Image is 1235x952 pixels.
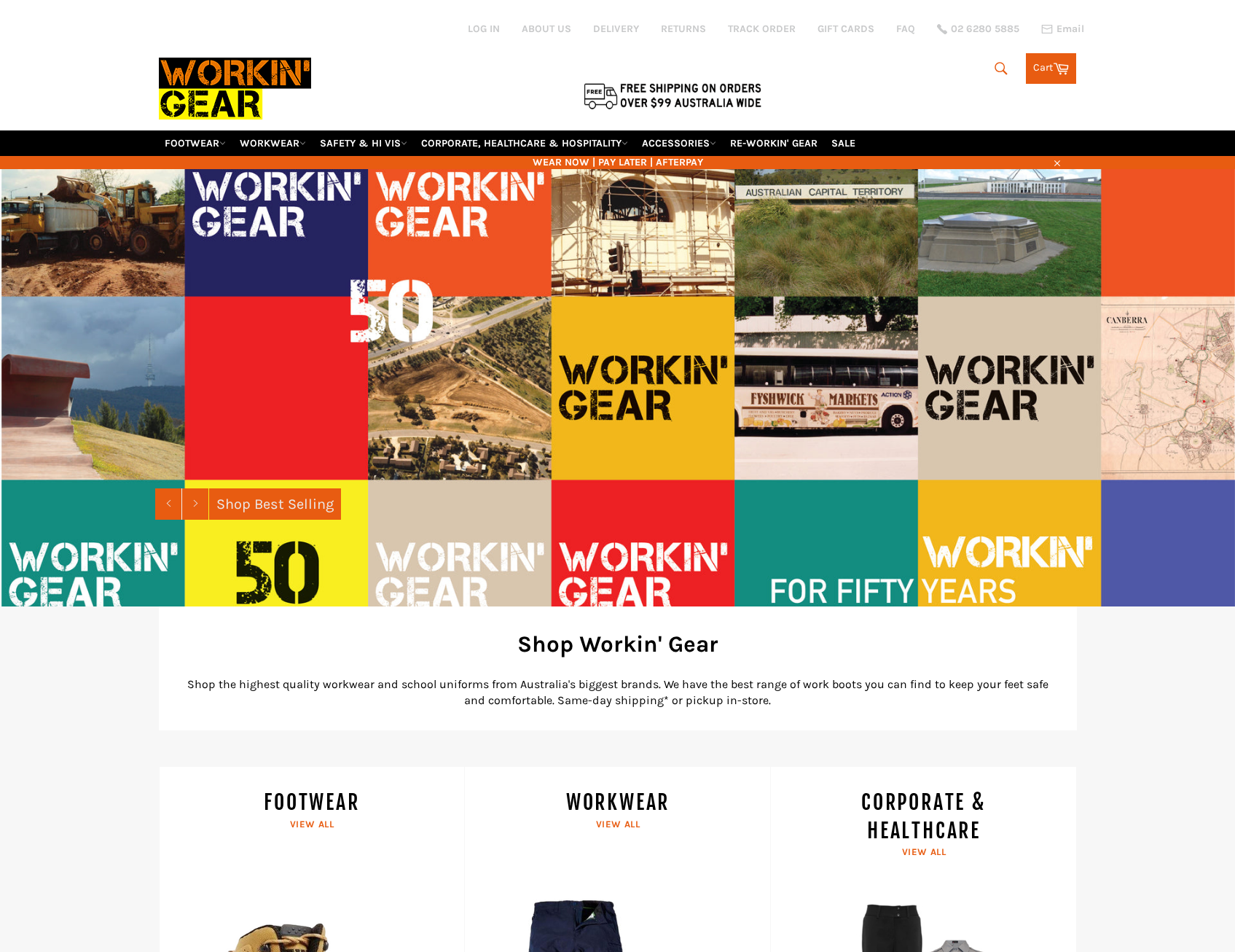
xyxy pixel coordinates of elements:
a: SALE [826,130,861,156]
span: Email [1056,24,1084,34]
a: FAQ [896,22,915,36]
a: Log in [468,23,500,35]
a: RETURNS [661,22,706,36]
a: DELIVERY [593,22,639,36]
p: Shop the highest quality workwear and school uniforms from Australia's biggest brands. We have th... [181,676,1055,709]
a: TRACK ORDER [728,22,796,36]
a: Cart [1026,53,1076,84]
a: Shop Best Selling [209,488,341,520]
a: ACCESSORIES [636,130,722,156]
a: WORKWEAR [234,130,312,156]
a: ABOUT US [522,22,571,36]
h2: Shop Workin' Gear [181,628,1055,660]
a: SAFETY & HI VIS [314,130,413,156]
img: Workin Gear leaders in Workwear, Safety Boots, PPE, Uniforms. Australia's No.1 in Workwear [159,47,311,130]
span: 02 6280 5885 [951,24,1019,34]
a: RE-WORKIN' GEAR [724,130,823,156]
span: WEAR NOW | PAY LATER | AFTERPAY [159,155,1077,169]
img: Flat $9.95 shipping Australia wide [581,80,764,111]
a: CORPORATE, HEALTHCARE & HOSPITALITY [415,130,634,156]
a: 02 6280 5885 [937,24,1019,34]
a: FOOTWEAR [159,130,232,156]
a: Email [1041,23,1084,35]
a: GIFT CARDS [818,22,874,36]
